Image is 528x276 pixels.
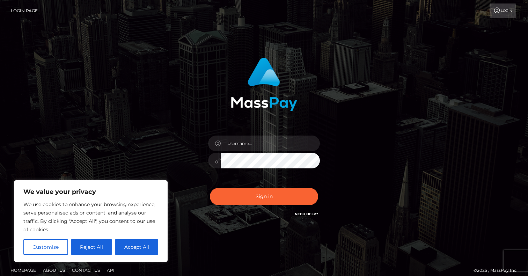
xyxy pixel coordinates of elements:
[8,265,39,276] a: Homepage
[23,188,158,196] p: We value your privacy
[474,267,523,274] div: © 2025 , MassPay Inc.
[210,188,318,205] button: Sign in
[71,239,112,255] button: Reject All
[23,200,158,234] p: We use cookies to enhance your browsing experience, serve personalised ads or content, and analys...
[490,3,516,18] a: Login
[221,136,320,151] input: Username...
[23,239,68,255] button: Customise
[11,3,38,18] a: Login Page
[104,265,117,276] a: API
[295,212,318,216] a: Need Help?
[115,239,158,255] button: Accept All
[14,180,168,262] div: We value your privacy
[231,58,297,111] img: MassPay Login
[40,265,68,276] a: About Us
[69,265,103,276] a: Contact Us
